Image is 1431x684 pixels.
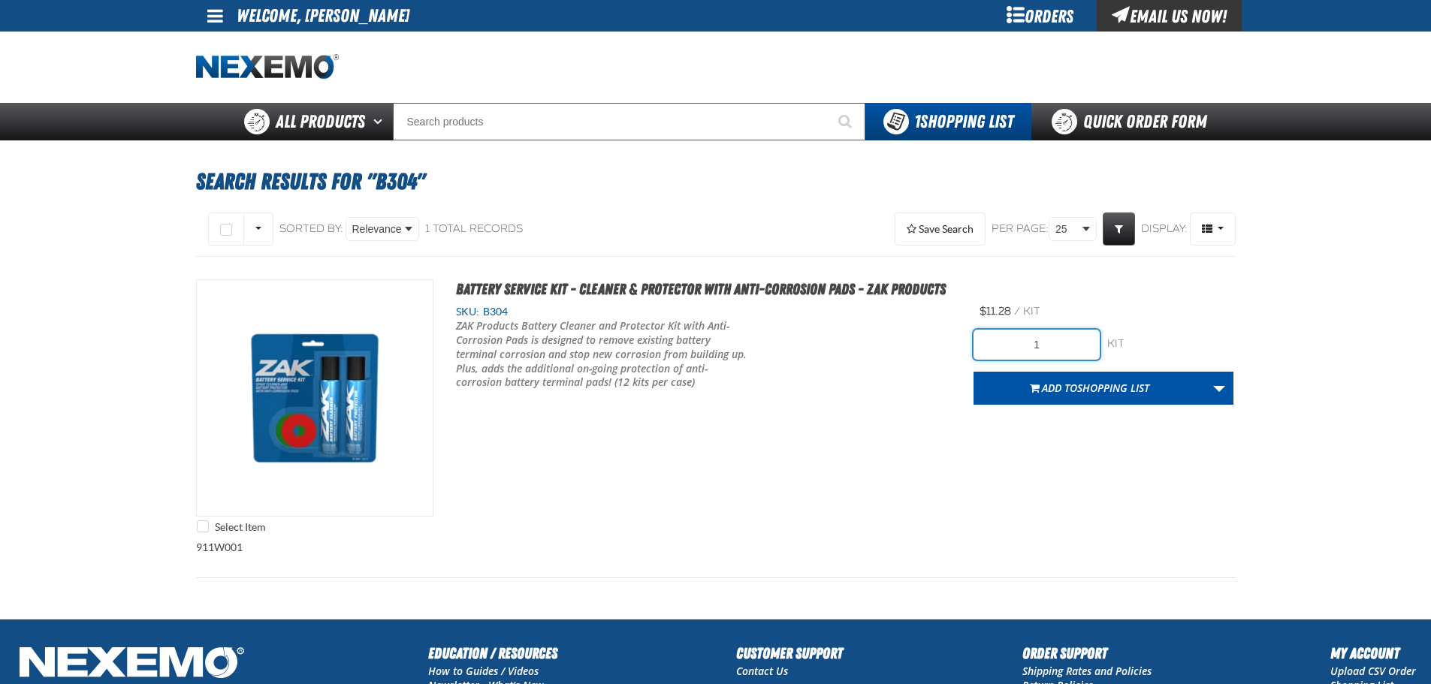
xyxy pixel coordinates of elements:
h2: Order Support [1022,642,1152,664]
div: kit [1107,337,1233,351]
span: Product Grid Views Toolbar [1191,213,1235,245]
button: Start Searching [828,103,865,140]
input: Product Quantity [974,330,1100,360]
button: Open All Products pages [368,103,393,140]
button: Expand or Collapse Saved Search drop-down to save a search query [895,212,986,246]
span: All Products [276,108,365,135]
span: Relevance [352,221,402,237]
h2: Education / Resources [428,642,557,664]
span: Add to [1042,381,1149,395]
span: B304 [479,306,508,318]
button: Add toShopping List [974,372,1206,405]
a: Quick Order Form [1031,103,1235,140]
img: Nexemo logo [196,54,339,80]
button: Product Grid Views Toolbar [1190,212,1236,246]
a: Home [196,54,339,80]
span: Display: [1141,222,1188,235]
: View Details of the Battery Service Kit - Cleaner & Protector with Anti-Corrosion Pads - ZAK Prod... [197,280,433,516]
label: Select Item [197,520,265,535]
h2: Customer Support [736,642,843,664]
a: Battery Service Kit - Cleaner & Protector with Anti-Corrosion Pads - ZAK Products [456,280,946,298]
p: ZAK Products Battery Cleaner and Protector Kit with Anti-Corrosion Pads is designed to remove exi... [456,319,753,390]
h1: Search Results for "B304" [196,161,1236,202]
span: Shopping List [914,111,1013,132]
button: Rows selection options [243,212,273,246]
a: Upload CSV Order [1330,664,1416,678]
input: Search [393,103,865,140]
span: $11.28 [980,305,1011,318]
strong: 1 [914,111,920,132]
a: Contact Us [736,664,788,678]
span: Sorted By: [279,222,343,235]
div: 1 total records [425,222,523,237]
a: Shipping Rates and Policies [1022,664,1152,678]
a: How to Guides / Videos [428,664,539,678]
span: Shopping List [1077,381,1149,395]
a: Expand or Collapse Grid Filters [1103,212,1135,246]
h2: My Account [1330,642,1416,664]
span: 25 [1055,221,1079,237]
div: SKU: [456,305,952,319]
span: / [1014,305,1020,318]
span: Per page: [992,222,1049,237]
span: kit [1023,305,1040,318]
span: Save Search [919,223,974,235]
img: Battery Service Kit - Cleaner & Protector with Anti-Corrosion Pads - ZAK Products [197,280,433,516]
button: You have 1 Shopping List. Open to view details [865,103,1031,140]
a: More Actions [1205,372,1233,405]
div: 911W001 [196,257,1236,577]
input: Select Item [197,520,209,532]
